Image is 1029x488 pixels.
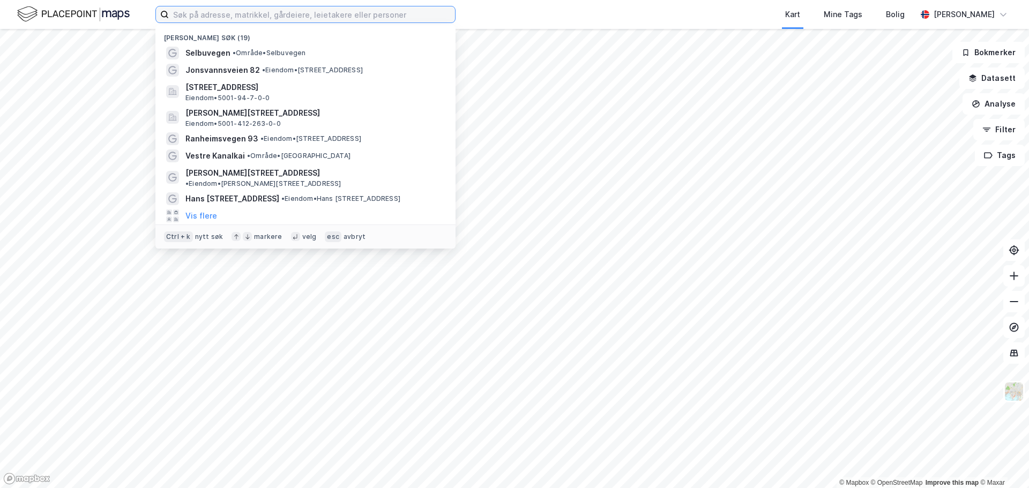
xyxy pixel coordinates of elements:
button: Analyse [963,93,1025,115]
span: Selbuvegen [185,47,230,59]
span: Område • Selbuvegen [233,49,306,57]
div: Kart [785,8,800,21]
span: Eiendom • [PERSON_NAME][STREET_ADDRESS] [185,179,341,188]
span: • [281,194,285,202]
a: OpenStreetMap [871,479,923,486]
span: • [262,66,265,74]
span: Eiendom • [STREET_ADDRESS] [260,134,361,143]
div: esc [325,231,341,242]
span: Hans [STREET_ADDRESS] [185,192,279,205]
span: Vestre Kanalkai [185,149,245,162]
button: Filter [973,119,1025,140]
div: [PERSON_NAME] [934,8,995,21]
div: Mine Tags [824,8,862,21]
iframe: Chat Widget [975,437,1029,488]
div: velg [302,232,317,241]
span: [PERSON_NAME][STREET_ADDRESS] [185,167,320,179]
button: Bokmerker [952,42,1025,63]
span: • [233,49,236,57]
div: nytt søk [195,232,223,241]
div: Bolig [886,8,905,21]
img: Z [1004,381,1024,402]
span: • [247,152,250,160]
span: [STREET_ADDRESS] [185,81,443,94]
span: Eiendom • 5001-412-263-0-0 [185,119,281,128]
a: Mapbox homepage [3,472,50,485]
span: Eiendom • 5001-94-7-0-0 [185,94,270,102]
img: logo.f888ab2527a4732fd821a326f86c7f29.svg [17,5,130,24]
span: Jonsvannsveien 82 [185,64,260,77]
div: [PERSON_NAME] søk (19) [155,25,456,44]
a: Improve this map [926,479,979,486]
span: Eiendom • [STREET_ADDRESS] [262,66,363,74]
div: Ctrl + k [164,231,193,242]
span: • [185,179,189,187]
input: Søk på adresse, matrikkel, gårdeiere, leietakere eller personer [169,6,455,22]
div: avbryt [344,232,366,241]
span: [PERSON_NAME][STREET_ADDRESS] [185,107,443,119]
span: Ranheimsvegen 93 [185,132,258,145]
button: Datasett [959,67,1025,89]
span: • [260,134,264,142]
span: Område • [GEOGRAPHIC_DATA] [247,152,351,160]
a: Mapbox [839,479,869,486]
span: Eiendom • Hans [STREET_ADDRESS] [281,194,400,203]
button: Tags [975,145,1025,166]
button: Vis flere [185,209,217,222]
div: markere [254,232,282,241]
